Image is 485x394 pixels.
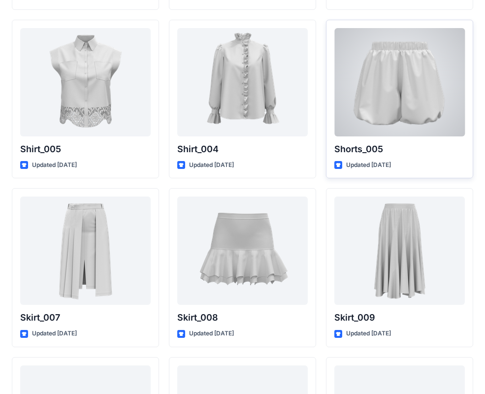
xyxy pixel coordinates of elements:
[20,197,151,305] a: Skirt_007
[20,311,151,325] p: Skirt_007
[20,28,151,136] a: Shirt_005
[189,160,234,170] p: Updated [DATE]
[189,328,234,339] p: Updated [DATE]
[177,28,308,136] a: Shirt_004
[334,142,465,156] p: Shorts_005
[177,197,308,305] a: Skirt_008
[346,328,391,339] p: Updated [DATE]
[20,142,151,156] p: Shirt_005
[334,311,465,325] p: Skirt_009
[177,311,308,325] p: Skirt_008
[334,28,465,136] a: Shorts_005
[32,160,77,170] p: Updated [DATE]
[334,197,465,305] a: Skirt_009
[177,142,308,156] p: Shirt_004
[32,328,77,339] p: Updated [DATE]
[346,160,391,170] p: Updated [DATE]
